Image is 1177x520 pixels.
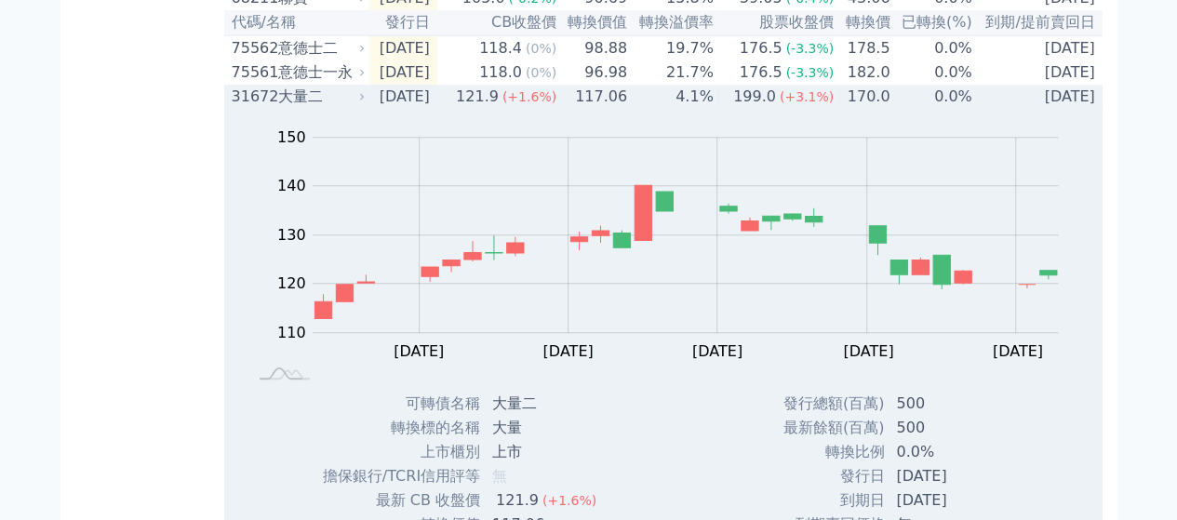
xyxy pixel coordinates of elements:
[277,324,306,341] tspan: 110
[502,89,556,104] span: (+1.6%)
[224,10,369,35] th: 代碼/名稱
[885,464,1025,488] td: [DATE]
[369,10,437,35] th: 發行日
[764,440,885,464] td: 轉換比例
[973,10,1103,35] th: 到期/提前賣回日
[973,60,1103,85] td: [DATE]
[764,416,885,440] td: 最新餘額(百萬)
[885,392,1025,416] td: 500
[475,37,526,60] div: 118.4
[729,86,780,108] div: 199.0
[764,392,885,416] td: 發行總額(百萬)
[542,493,596,508] span: (+1.6%)
[301,464,481,488] td: 擔保銀行/TCRI信用評等
[278,37,362,60] div: 意德士二
[885,440,1025,464] td: 0.0%
[277,128,306,146] tspan: 150
[369,85,437,109] td: [DATE]
[835,10,890,35] th: 轉換價
[835,35,890,60] td: 178.5
[314,185,1056,318] g: Series
[736,61,786,84] div: 176.5
[628,35,715,60] td: 19.7%
[890,10,972,35] th: 已轉換(%)
[278,61,362,84] div: 意德士一永
[890,60,972,85] td: 0.0%
[492,489,542,512] div: 121.9
[277,177,306,194] tspan: 140
[526,65,556,80] span: (0%)
[301,416,481,440] td: 轉換標的名稱
[369,60,437,85] td: [DATE]
[492,467,507,485] span: 無
[843,342,893,360] tspan: [DATE]
[764,488,885,513] td: 到期日
[973,85,1103,109] td: [DATE]
[835,85,890,109] td: 170.0
[628,60,715,85] td: 21.7%
[890,35,972,60] td: 0.0%
[394,342,444,360] tspan: [DATE]
[301,392,481,416] td: 可轉債名稱
[628,85,715,109] td: 4.1%
[437,10,557,35] th: CB收盤價
[715,10,835,35] th: 股票收盤價
[557,35,628,60] td: 98.88
[764,464,885,488] td: 發行日
[526,41,556,56] span: (0%)
[542,342,593,360] tspan: [DATE]
[628,10,715,35] th: 轉換溢價率
[973,35,1103,60] td: [DATE]
[475,61,526,84] div: 118.0
[835,60,890,85] td: 182.0
[481,440,611,464] td: 上市
[267,128,1086,360] g: Chart
[369,35,437,60] td: [DATE]
[278,86,362,108] div: 大量二
[890,85,972,109] td: 0.0%
[232,37,274,60] div: 75562
[692,342,742,360] tspan: [DATE]
[785,41,834,56] span: (-3.3%)
[277,226,306,244] tspan: 130
[481,416,611,440] td: 大量
[785,65,834,80] span: (-3.3%)
[736,37,786,60] div: 176.5
[232,61,274,84] div: 75561
[557,85,628,109] td: 117.06
[277,274,306,292] tspan: 120
[557,60,628,85] td: 96.98
[452,86,502,108] div: 121.9
[557,10,628,35] th: 轉換價值
[301,440,481,464] td: 上市櫃別
[301,488,481,513] td: 最新 CB 收盤價
[481,392,611,416] td: 大量二
[885,488,1025,513] td: [DATE]
[232,86,274,108] div: 31672
[992,342,1042,360] tspan: [DATE]
[780,89,834,104] span: (+3.1%)
[885,416,1025,440] td: 500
